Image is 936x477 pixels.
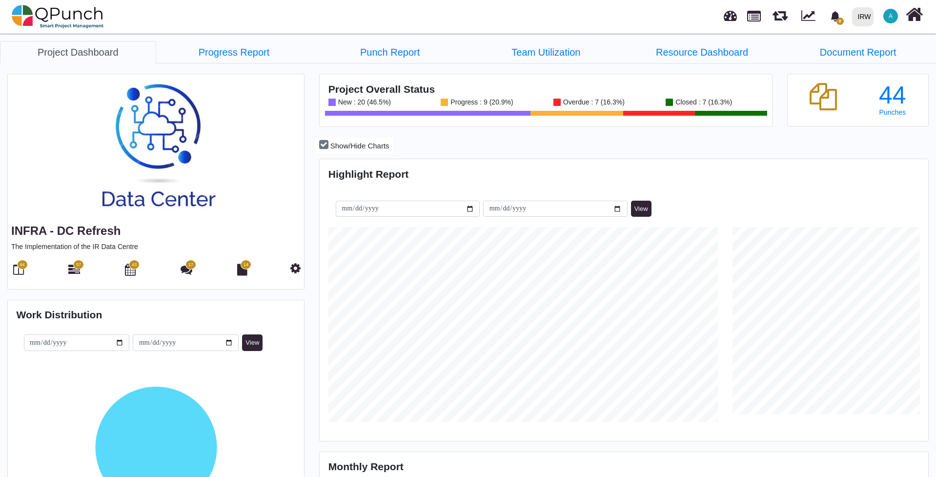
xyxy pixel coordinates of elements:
[848,0,877,33] a: IRW
[290,262,301,274] i: Project Settings
[865,83,919,116] a: 44 Punches
[724,6,737,21] span: Dashboard
[328,168,920,180] h4: Highlight Report
[889,13,893,19] span: A
[448,99,513,106] div: Progress : 9 (20.9%)
[906,5,923,24] i: Home
[13,264,24,275] i: Board
[20,262,24,269] span: 44
[312,41,468,63] a: Punch Report
[237,264,247,275] i: Document Library
[76,262,81,269] span: 57
[468,41,624,63] li: INFRA - DC Refresh
[883,9,898,23] span: Abdul.p
[330,142,389,150] span: Show/Hide Charts
[747,6,761,21] span: Projects
[858,8,871,25] div: IRW
[12,2,104,31] img: qpunch-sp.fa6292f.png
[468,41,624,63] a: Team Utilization
[673,99,732,106] div: Closed : 7 (16.3%)
[827,7,844,25] div: Notification
[315,137,393,154] button: Show/Hide Charts
[865,83,919,107] div: 44
[336,99,391,106] div: New : 20 (46.5%)
[11,242,301,252] p: The Implementation of the IR Data Centre
[181,264,192,275] i: Punch Discussion
[561,99,625,106] div: Overdue : 7 (16.3%)
[188,262,193,269] span: 17
[17,309,296,321] h4: Work Distribution
[11,224,121,237] a: INFRA - DC Refresh
[836,18,844,25] span: 0
[328,460,920,473] h4: Monthly Report
[244,262,248,269] span: 14
[132,262,137,269] span: 43
[773,5,788,21] span: Releases
[328,83,764,95] h4: Project Overall Status
[631,201,651,217] button: View
[877,0,904,32] a: A
[879,108,906,116] span: Punches
[824,0,848,31] a: bell fill0
[624,41,780,63] a: Resource Dashboard
[156,41,312,63] a: Progress Report
[125,264,136,275] i: Calendar
[830,11,840,21] svg: bell fill
[796,0,824,33] div: Dynamic Report
[68,268,80,275] a: 57
[780,41,936,63] a: Document Report
[242,334,263,351] button: View
[68,264,80,275] i: Gantt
